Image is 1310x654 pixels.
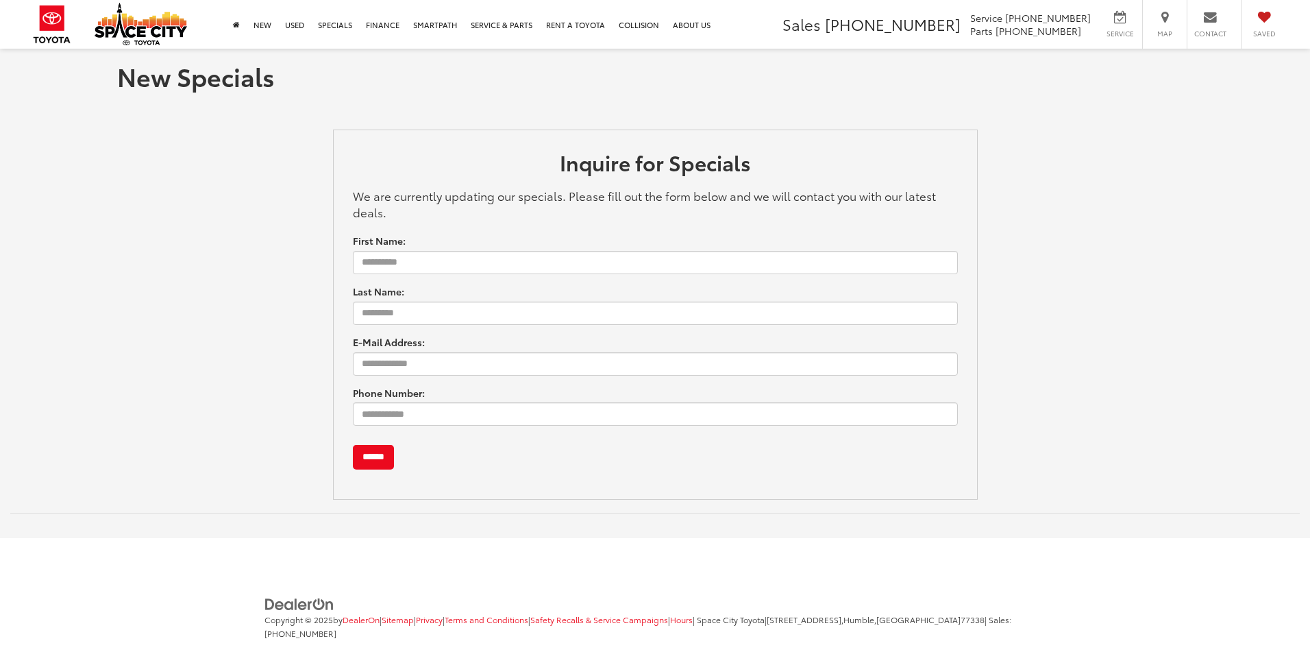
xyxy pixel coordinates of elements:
span: | [668,614,693,625]
label: First Name: [353,234,406,247]
span: Service [1104,29,1135,38]
span: | [528,614,668,625]
span: [PHONE_NUMBER] [996,24,1081,38]
a: Hours [670,614,693,625]
span: | [380,614,414,625]
h2: Inquire for Specials [353,151,958,180]
p: We are currently updating our specials. Please fill out the form below and we will contact you wi... [353,187,958,220]
span: | Space City Toyota [693,614,765,625]
a: Sitemap [382,614,414,625]
label: Last Name: [353,284,404,298]
span: | Sales: [264,614,1011,639]
span: by [333,614,380,625]
span: [STREET_ADDRESS], [767,614,843,625]
a: DealerOn Home Page [343,614,380,625]
span: Saved [1249,29,1279,38]
span: Contact [1194,29,1226,38]
span: Parts [970,24,993,38]
img: Space City Toyota [95,3,187,45]
span: [PHONE_NUMBER] [1005,11,1091,25]
span: [PHONE_NUMBER] [825,13,961,35]
a: Safety Recalls & Service Campaigns, Opens in a new tab [530,614,668,625]
span: Sales [782,13,821,35]
span: 77338 [961,614,985,625]
span: | [414,614,443,625]
span: Service [970,11,1002,25]
h1: New Specials [117,62,1193,90]
span: [PHONE_NUMBER] [264,627,336,639]
span: [GEOGRAPHIC_DATA] [876,614,961,625]
span: Copyright © 2025 [264,614,333,625]
label: Phone Number: [353,386,425,400]
span: | [443,614,528,625]
a: DealerOn [264,596,334,609]
span: Humble, [843,614,876,625]
span: | [765,614,985,625]
img: DealerOn [264,597,334,612]
label: E-Mail Address: [353,335,425,349]
a: Terms and Conditions [445,614,528,625]
span: Map [1150,29,1180,38]
a: Privacy [416,614,443,625]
